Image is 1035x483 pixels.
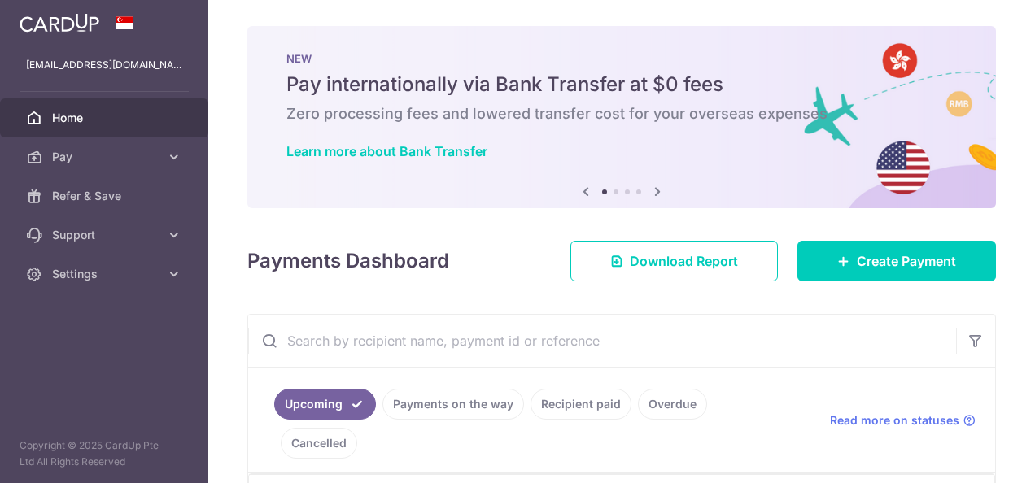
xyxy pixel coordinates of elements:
p: NEW [286,52,957,65]
span: Pay [52,149,159,165]
h4: Payments Dashboard [247,246,449,276]
a: Upcoming [274,389,376,420]
img: Bank transfer banner [247,26,996,208]
span: Refer & Save [52,188,159,204]
a: Read more on statuses [830,412,976,429]
input: Search by recipient name, payment id or reference [248,315,956,367]
a: Overdue [638,389,707,420]
span: Create Payment [857,251,956,271]
span: Download Report [630,251,738,271]
span: Read more on statuses [830,412,959,429]
a: Create Payment [797,241,996,281]
a: Download Report [570,241,778,281]
a: Payments on the way [382,389,524,420]
h6: Zero processing fees and lowered transfer cost for your overseas expenses [286,104,957,124]
span: Support [52,227,159,243]
h5: Pay internationally via Bank Transfer at $0 fees [286,72,957,98]
span: Home [52,110,159,126]
iframe: Opens a widget where you can find more information [931,434,1019,475]
img: CardUp [20,13,99,33]
a: Recipient paid [531,389,631,420]
p: [EMAIL_ADDRESS][DOMAIN_NAME] [26,57,182,73]
span: Settings [52,266,159,282]
a: Learn more about Bank Transfer [286,143,487,159]
a: Cancelled [281,428,357,459]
